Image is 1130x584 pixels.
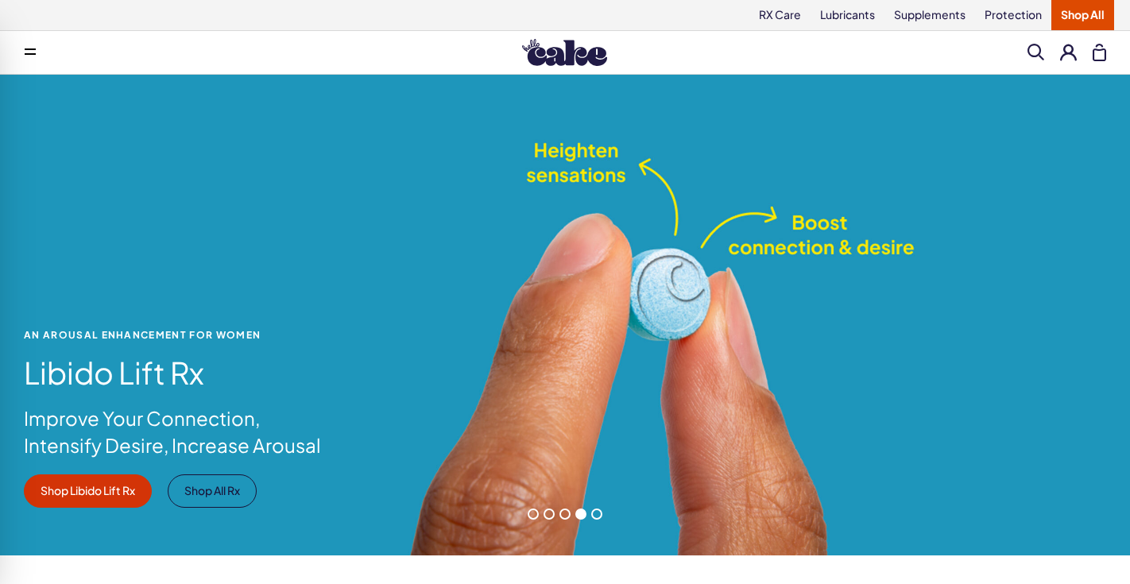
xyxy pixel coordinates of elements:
[168,474,257,508] a: Shop All Rx
[24,356,327,389] h1: Libido Lift Rx
[24,405,327,458] p: Improve Your Connection, Intensify Desire, Increase Arousal
[24,330,327,340] span: An Arousal Enhancement for Women
[522,39,607,66] img: Hello Cake
[24,474,152,508] a: Shop Libido Lift Rx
